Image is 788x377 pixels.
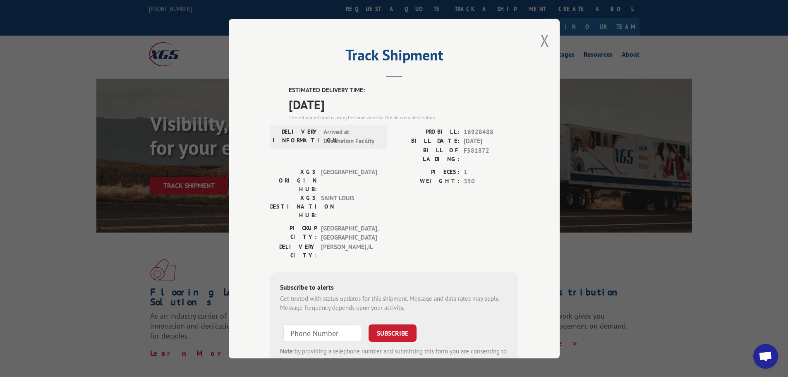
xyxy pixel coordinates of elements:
span: SAINT LOUIS [321,193,377,219]
label: DELIVERY CITY: [270,242,317,259]
a: Open chat [753,344,778,369]
span: [GEOGRAPHIC_DATA] , [GEOGRAPHIC_DATA] [321,223,377,242]
span: F581872 [464,146,518,163]
h2: Track Shipment [270,49,518,65]
label: XGS ORIGIN HUB: [270,167,317,193]
label: WEIGHT: [394,177,460,186]
span: [DATE] [289,95,518,113]
span: Arrived at Destination Facility [323,127,379,146]
span: 16928488 [464,127,518,137]
span: [GEOGRAPHIC_DATA] [321,167,377,193]
div: by providing a telephone number and submitting this form you are consenting to be contacted by SM... [280,346,508,375]
span: 1 [464,167,518,177]
div: Get texted with status updates for this shipment. Message and data rates may apply. Message frequ... [280,294,508,312]
span: 350 [464,177,518,186]
label: DELIVERY INFORMATION: [273,127,319,146]
button: Close modal [540,29,549,51]
span: [DATE] [464,137,518,146]
div: The estimated time is using the time zone for the delivery destination. [289,113,518,121]
label: XGS DESTINATION HUB: [270,193,317,219]
span: [PERSON_NAME] , IL [321,242,377,259]
button: SUBSCRIBE [369,324,417,341]
label: BILL DATE: [394,137,460,146]
label: PICKUP CITY: [270,223,317,242]
label: BILL OF LADING: [394,146,460,163]
label: ESTIMATED DELIVERY TIME: [289,86,518,95]
input: Phone Number [283,324,362,341]
label: PIECES: [394,167,460,177]
div: Subscribe to alerts [280,282,508,294]
strong: Note: [280,347,295,355]
label: PROBILL: [394,127,460,137]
